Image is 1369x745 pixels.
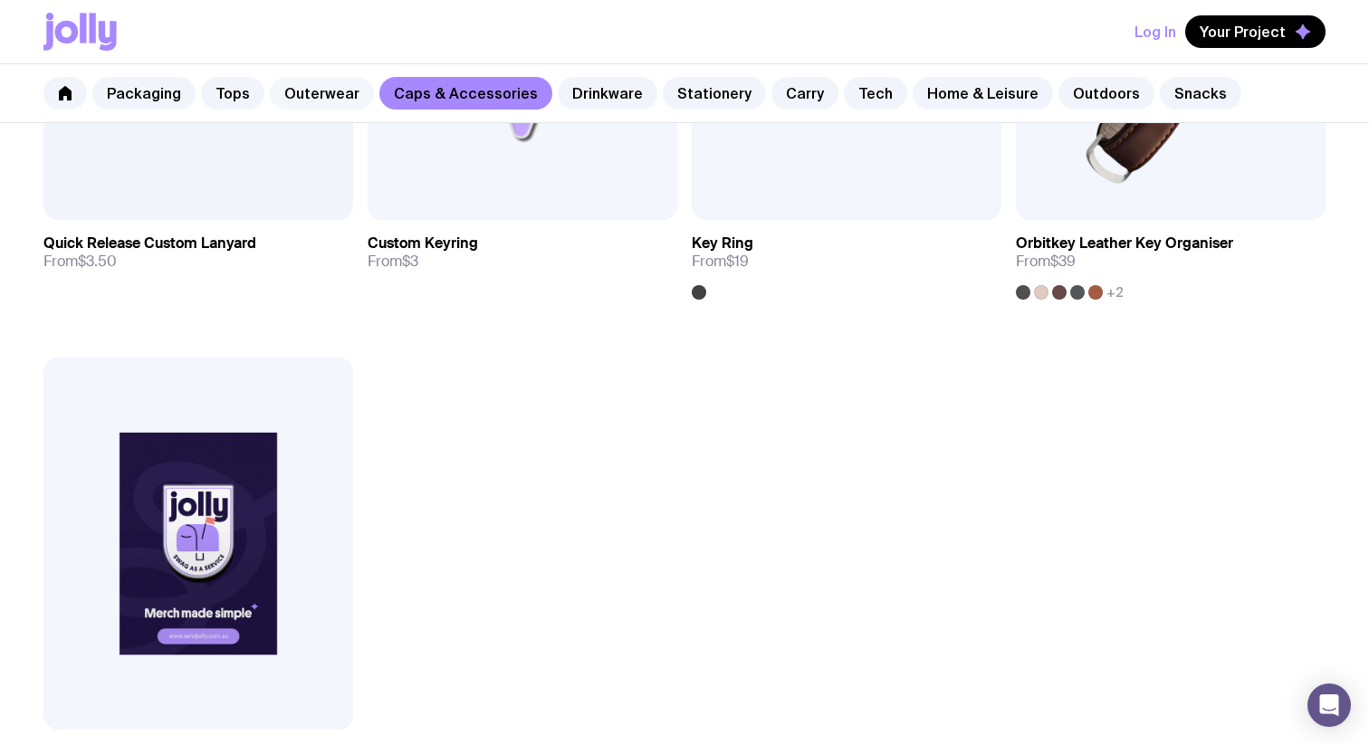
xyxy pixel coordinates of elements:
div: Open Intercom Messenger [1307,683,1351,727]
button: Log In [1134,15,1176,48]
a: Outdoors [1058,77,1154,110]
button: Your Project [1185,15,1326,48]
span: $3 [402,252,418,271]
a: Home & Leisure [913,77,1053,110]
a: Tops [201,77,264,110]
a: Packaging [92,77,196,110]
span: From [692,253,749,271]
h3: Key Ring [692,234,753,253]
span: From [1016,253,1076,271]
h3: Quick Release Custom Lanyard [43,234,256,253]
a: Caps & Accessories [379,77,552,110]
h3: Custom Keyring [368,234,478,253]
span: Your Project [1200,23,1286,41]
a: Custom KeyringFrom$3 [368,220,677,285]
span: From [368,253,418,271]
a: Outerwear [270,77,374,110]
a: Key RingFrom$19 [692,220,1001,300]
a: Snacks [1160,77,1241,110]
h3: Orbitkey Leather Key Organiser [1016,234,1233,253]
a: Carry [771,77,838,110]
span: $3.50 [78,252,117,271]
span: $39 [1050,252,1076,271]
a: Orbitkey Leather Key OrganiserFrom$39+2 [1016,220,1326,300]
a: Stationery [663,77,766,110]
a: Tech [844,77,907,110]
a: Drinkware [558,77,657,110]
a: Quick Release Custom LanyardFrom$3.50 [43,220,353,285]
span: +2 [1106,285,1124,300]
span: From [43,253,117,271]
span: $19 [726,252,749,271]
